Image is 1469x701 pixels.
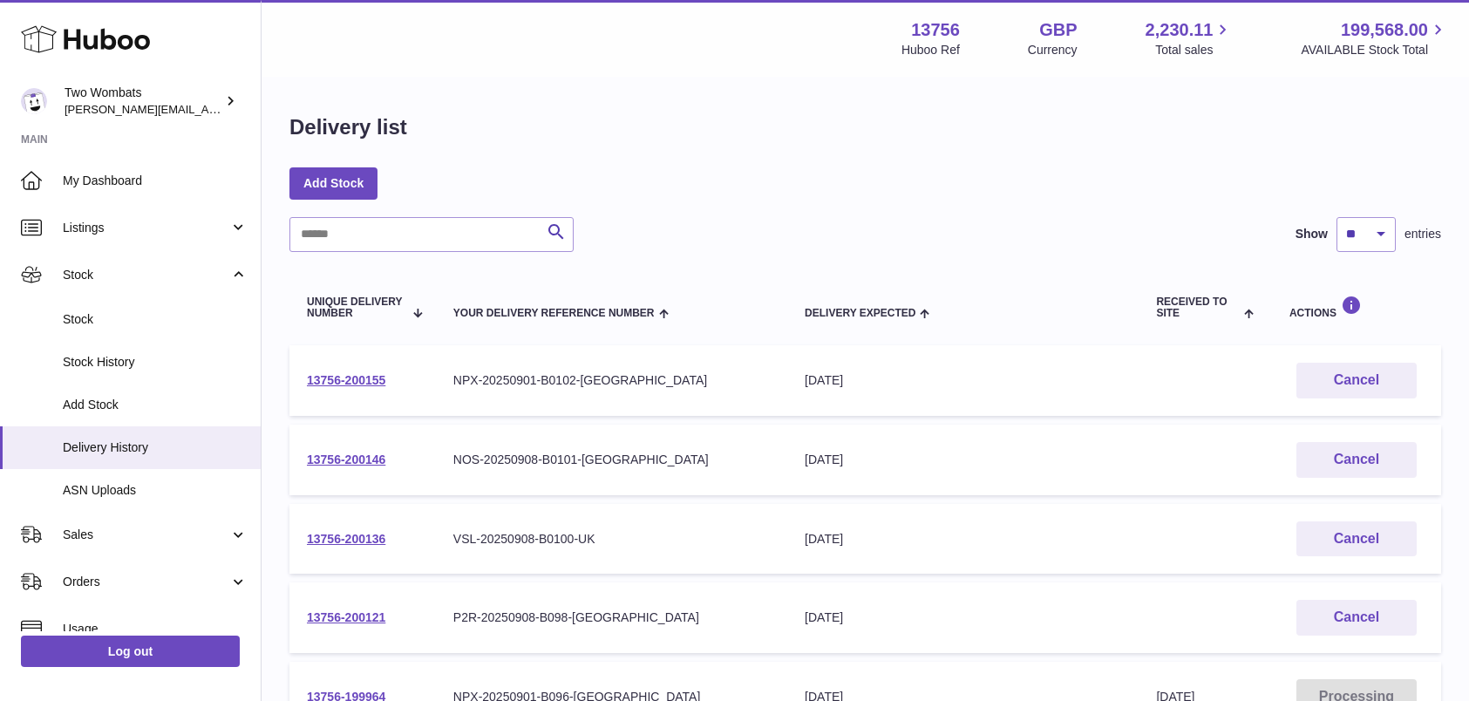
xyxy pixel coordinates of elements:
[1301,18,1448,58] a: 199,568.00 AVAILABLE Stock Total
[63,220,229,236] span: Listings
[307,610,385,624] a: 13756-200121
[1289,296,1424,319] div: Actions
[21,88,47,114] img: philip.carroll@twowombats.com
[453,531,770,548] div: VSL-20250908-B0100-UK
[63,173,248,189] span: My Dashboard
[307,453,385,466] a: 13756-200146
[1301,42,1448,58] span: AVAILABLE Stock Total
[1341,18,1428,42] span: 199,568.00
[1404,226,1441,242] span: entries
[1156,296,1239,319] span: Received to Site
[63,267,229,283] span: Stock
[1039,18,1077,42] strong: GBP
[63,482,248,499] span: ASN Uploads
[453,609,770,626] div: P2R-20250908-B098-[GEOGRAPHIC_DATA]
[65,102,443,116] span: [PERSON_NAME][EMAIL_ADDRESS][PERSON_NAME][DOMAIN_NAME]
[901,42,960,58] div: Huboo Ref
[805,372,1121,389] div: [DATE]
[453,452,770,468] div: NOS-20250908-B0101-[GEOGRAPHIC_DATA]
[1146,18,1234,58] a: 2,230.11 Total sales
[63,354,248,371] span: Stock History
[63,397,248,413] span: Add Stock
[1028,42,1078,58] div: Currency
[1296,226,1328,242] label: Show
[63,439,248,456] span: Delivery History
[63,621,248,637] span: Usage
[307,532,385,546] a: 13756-200136
[289,113,407,141] h1: Delivery list
[1296,363,1417,398] button: Cancel
[307,373,385,387] a: 13756-200155
[453,372,770,389] div: NPX-20250901-B0102-[GEOGRAPHIC_DATA]
[65,85,221,118] div: Two Wombats
[805,452,1121,468] div: [DATE]
[63,311,248,328] span: Stock
[63,527,229,543] span: Sales
[453,308,655,319] span: Your Delivery Reference Number
[1146,18,1214,42] span: 2,230.11
[307,296,404,319] span: Unique Delivery Number
[21,636,240,667] a: Log out
[63,574,229,590] span: Orders
[1155,42,1233,58] span: Total sales
[1296,521,1417,557] button: Cancel
[911,18,960,42] strong: 13756
[805,308,915,319] span: Delivery Expected
[289,167,377,199] a: Add Stock
[1296,442,1417,478] button: Cancel
[805,531,1121,548] div: [DATE]
[805,609,1121,626] div: [DATE]
[1296,600,1417,636] button: Cancel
